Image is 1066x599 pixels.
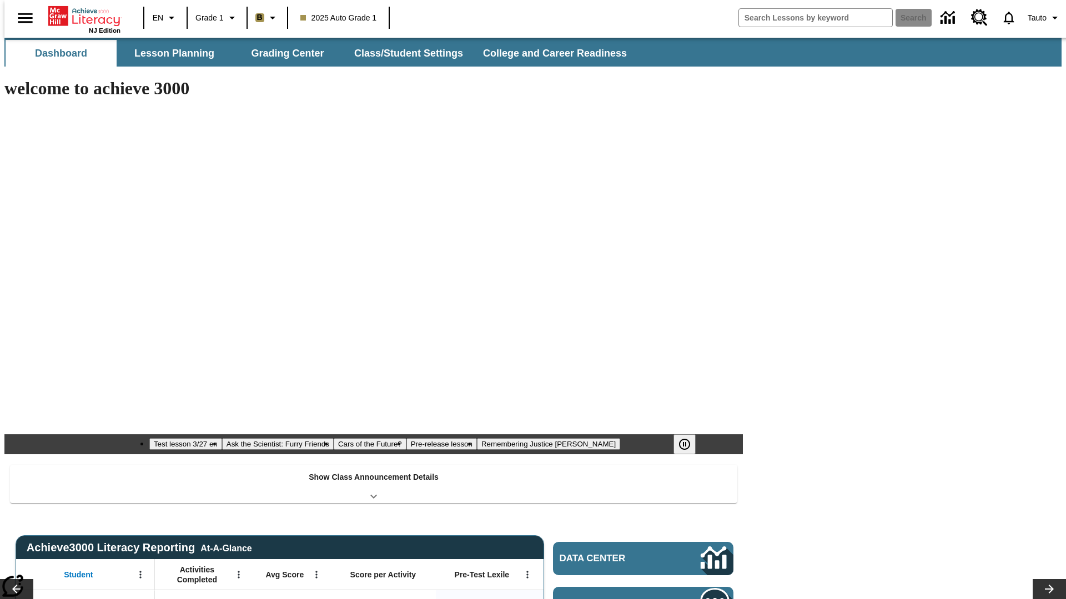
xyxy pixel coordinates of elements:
[251,8,284,28] button: Boost Class color is light brown. Change class color
[257,11,263,24] span: B
[350,570,416,580] span: Score per Activity
[406,438,477,450] button: Slide 4 Pre-release lesson
[222,438,334,450] button: Slide 2 Ask the Scientist: Furry Friends
[64,570,93,580] span: Student
[48,5,120,27] a: Home
[153,12,163,24] span: EN
[160,565,234,585] span: Activities Completed
[132,566,149,583] button: Open Menu
[191,8,243,28] button: Grade: Grade 1, Select a grade
[195,12,224,24] span: Grade 1
[934,3,964,33] a: Data Center
[232,40,343,67] button: Grading Center
[560,553,663,564] span: Data Center
[1023,8,1066,28] button: Profile/Settings
[1028,12,1047,24] span: Tauto
[334,438,406,450] button: Slide 3 Cars of the Future?
[9,2,42,34] button: Open side menu
[148,8,183,28] button: Language: EN, Select a language
[345,40,472,67] button: Class/Student Settings
[474,40,636,67] button: College and Career Readiness
[265,570,304,580] span: Avg Score
[455,570,510,580] span: Pre-Test Lexile
[10,465,737,503] div: Show Class Announcement Details
[477,438,620,450] button: Slide 5 Remembering Justice O'Connor
[553,542,733,575] a: Data Center
[119,40,230,67] button: Lesson Planning
[4,38,1062,67] div: SubNavbar
[673,434,707,454] div: Pause
[6,40,117,67] button: Dashboard
[230,566,247,583] button: Open Menu
[994,3,1023,32] a: Notifications
[308,566,325,583] button: Open Menu
[673,434,696,454] button: Pause
[149,438,222,450] button: Slide 1 Test lesson 3/27 en
[48,4,120,34] div: Home
[200,541,252,554] div: At-A-Glance
[300,12,377,24] span: 2025 Auto Grade 1
[309,471,439,483] p: Show Class Announcement Details
[1033,579,1066,599] button: Lesson carousel, Next
[89,27,120,34] span: NJ Edition
[739,9,892,27] input: search field
[964,3,994,33] a: Resource Center, Will open in new tab
[27,541,252,554] span: Achieve3000 Literacy Reporting
[519,566,536,583] button: Open Menu
[4,40,637,67] div: SubNavbar
[4,78,743,99] h1: welcome to achieve 3000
